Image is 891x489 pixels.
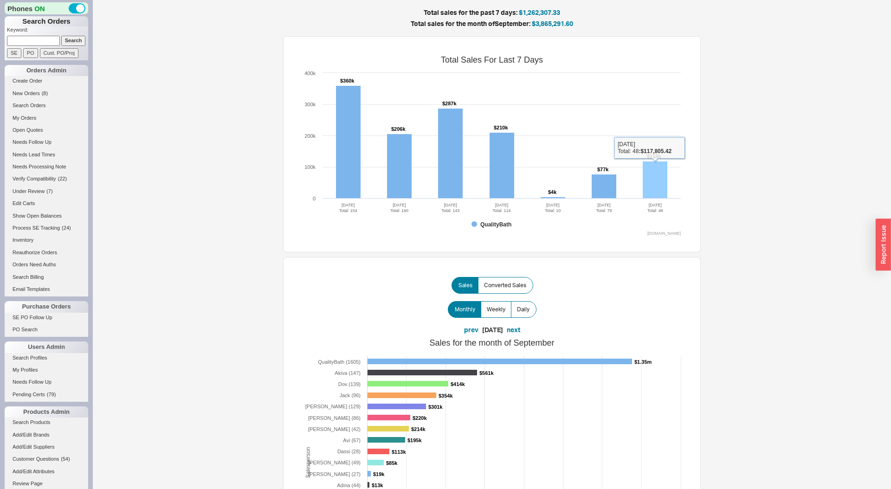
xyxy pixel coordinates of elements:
span: ( 79 ) [47,392,56,397]
tspan: $354k [439,393,453,399]
tspan: [PERSON_NAME] (86) [308,415,361,421]
tspan: Total: 143 [441,208,459,213]
text: [DOMAIN_NAME] [647,231,681,236]
tspan: [DATE] [393,203,406,207]
a: Open Quotes [5,125,88,135]
input: SE [7,48,21,58]
tspan: Avi (67) [343,438,361,443]
span: New Orders [13,90,40,96]
tspan: [DATE] [546,203,559,207]
span: Needs Follow Up [13,379,52,385]
button: prev [464,325,478,335]
a: Under Review(7) [5,187,88,196]
span: Needs Follow Up [13,139,52,145]
text: 100k [304,164,316,170]
div: Phones [5,2,88,14]
a: PO Search [5,325,88,335]
a: My Profiles [5,365,88,375]
h1: Search Orders [5,16,88,26]
a: Review Page [5,479,88,489]
text: 200k [304,133,316,139]
tspan: $210k [494,125,508,130]
tspan: Adina (44) [337,483,361,488]
tspan: Total: 114 [492,208,510,213]
tspan: Salesperson [305,447,311,478]
span: $3,865,291.60 [532,19,573,27]
span: ( 54 ) [61,456,70,462]
span: ( 22 ) [58,176,67,181]
a: Orders Need Auths [5,260,88,270]
tspan: $195k [407,438,422,443]
div: Orders Admin [5,65,88,76]
span: ( 7 ) [46,188,52,194]
p: Keyword: [7,26,88,36]
tspan: [DATE] [342,203,355,207]
tspan: Total: 79 [596,208,612,213]
tspan: $13k [372,483,383,488]
text: 400k [304,71,316,76]
tspan: Total: 48 [647,208,663,213]
span: ( 24 ) [62,225,71,231]
span: Process SE Tracking [13,225,60,231]
a: Pending Certs(79) [5,390,88,399]
tspan: $301k [428,404,443,410]
div: Users Admin [5,341,88,353]
a: Search Billing [5,272,88,282]
a: My Orders [5,113,88,123]
a: Needs Lead Times [5,150,88,160]
tspan: Dassi (28) [337,449,361,454]
tspan: $360k [340,78,355,84]
tspan: Sales for the month of September [429,338,554,347]
span: Sales [458,282,472,289]
span: Verify Compatibility [13,176,56,181]
span: $1,262,307.33 [519,8,560,16]
a: Search Products [5,418,88,427]
a: SE PO Follow Up [5,313,88,322]
tspan: $220k [413,415,427,421]
tspan: $4k [548,189,557,195]
a: Edit Carts [5,199,88,208]
tspan: $206k [391,126,406,132]
a: Process SE Tracking(24) [5,223,88,233]
tspan: [DATE] [444,203,457,207]
tspan: [DATE] [649,203,662,207]
span: Monthly [455,306,475,313]
a: Needs Processing Note [5,162,88,172]
a: Needs Follow Up [5,137,88,147]
a: Show Open Balances [5,211,88,221]
div: Products Admin [5,406,88,418]
span: Needs Processing Note [13,164,66,169]
input: PO [23,48,38,58]
tspan: [PERSON_NAME] (129) [305,404,361,409]
tspan: $85k [386,460,398,466]
tspan: [PERSON_NAME] (49) [308,460,361,465]
span: Customer Questions [13,456,59,462]
span: Converted Sales [484,282,526,289]
a: Needs Follow Up [5,377,88,387]
tspan: Total: 10 [545,208,561,213]
tspan: [PERSON_NAME] (27) [308,471,361,477]
tspan: $287k [442,101,457,106]
tspan: [PERSON_NAME] (42) [308,426,361,432]
span: ( 8 ) [42,90,48,96]
button: next [507,325,520,335]
tspan: Akiva (147) [335,370,361,376]
input: Search [61,36,86,45]
a: Reauthorize Orders [5,248,88,257]
div: [DATE] [482,325,503,335]
span: Under Review [13,188,45,194]
tspan: Dov (139) [338,381,361,387]
a: New Orders(8) [5,89,88,98]
tspan: Total: 154 [339,208,357,213]
h5: Total sales for the past 7 days: [200,9,784,16]
tspan: [DATE] [495,203,508,207]
a: Verify Compatibility(22) [5,174,88,184]
tspan: $414k [451,381,465,387]
tspan: QualityBath (1605) [318,359,361,365]
tspan: QualityBath [480,221,511,228]
tspan: $113k [392,449,406,455]
a: Add/Edit Brands [5,430,88,440]
span: Daily [517,306,529,313]
a: Create Order [5,76,88,86]
text: 300k [304,102,316,107]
